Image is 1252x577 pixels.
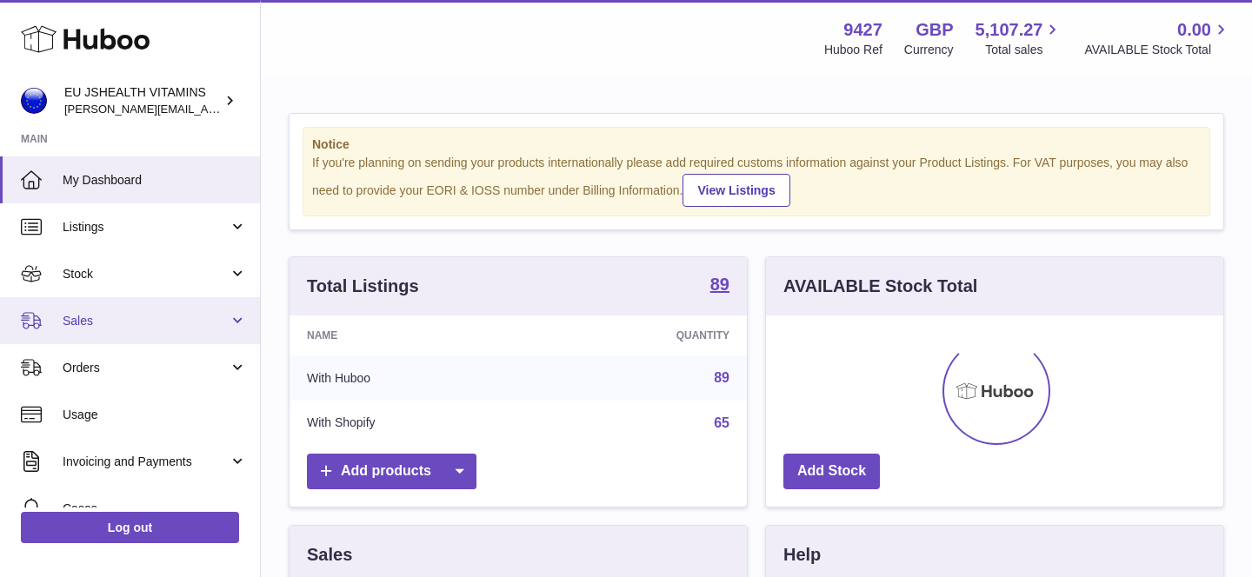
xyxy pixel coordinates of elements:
div: If you're planning on sending your products internationally please add required customs informati... [312,155,1201,207]
span: 0.00 [1177,18,1211,42]
a: 89 [714,370,729,385]
a: Add products [307,454,476,489]
h3: AVAILABLE Stock Total [783,275,977,298]
span: Listings [63,219,229,235]
span: Sales [63,313,229,329]
span: 5,107.27 [976,18,1043,42]
a: 89 [710,275,729,296]
strong: Notice [312,136,1201,153]
h3: Sales [307,543,352,567]
span: Total sales [985,42,1062,58]
span: [PERSON_NAME][EMAIL_ADDRESS][DOMAIN_NAME] [64,102,349,116]
img: laura@jessicasepel.com [21,88,47,114]
th: Quantity [536,315,747,355]
strong: GBP [916,18,953,42]
td: With Shopify [290,401,536,446]
div: Currency [904,42,954,58]
th: Name [290,315,536,355]
span: Stock [63,266,229,282]
span: Invoicing and Payments [63,454,229,470]
a: Add Stock [783,454,880,489]
td: With Huboo [290,355,536,401]
span: Cases [63,501,247,517]
a: 65 [714,415,729,430]
a: 0.00 AVAILABLE Stock Total [1084,18,1231,58]
div: EU JSHEALTH VITAMINS [64,84,221,117]
h3: Total Listings [307,275,419,298]
strong: 89 [710,275,729,293]
span: Orders [63,360,229,376]
strong: 9427 [843,18,882,42]
a: View Listings [683,174,789,207]
span: Usage [63,407,247,423]
a: 5,107.27 Total sales [976,18,1063,58]
h3: Help [783,543,821,567]
span: AVAILABLE Stock Total [1084,42,1231,58]
span: My Dashboard [63,172,247,189]
div: Huboo Ref [824,42,882,58]
a: Log out [21,512,239,543]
